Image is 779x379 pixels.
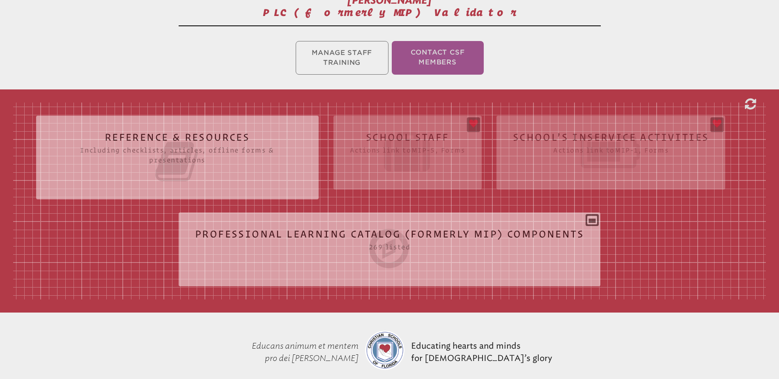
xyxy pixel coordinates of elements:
[195,229,584,272] h2: Professional Learning Catalog (formerly MIP) Components
[392,41,484,75] li: Contact CSF Members
[263,7,517,18] span: PLC (formerly MIP) Validator
[365,331,404,370] img: csf-logo-web-colors.png
[53,132,302,185] h2: Reference & Resources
